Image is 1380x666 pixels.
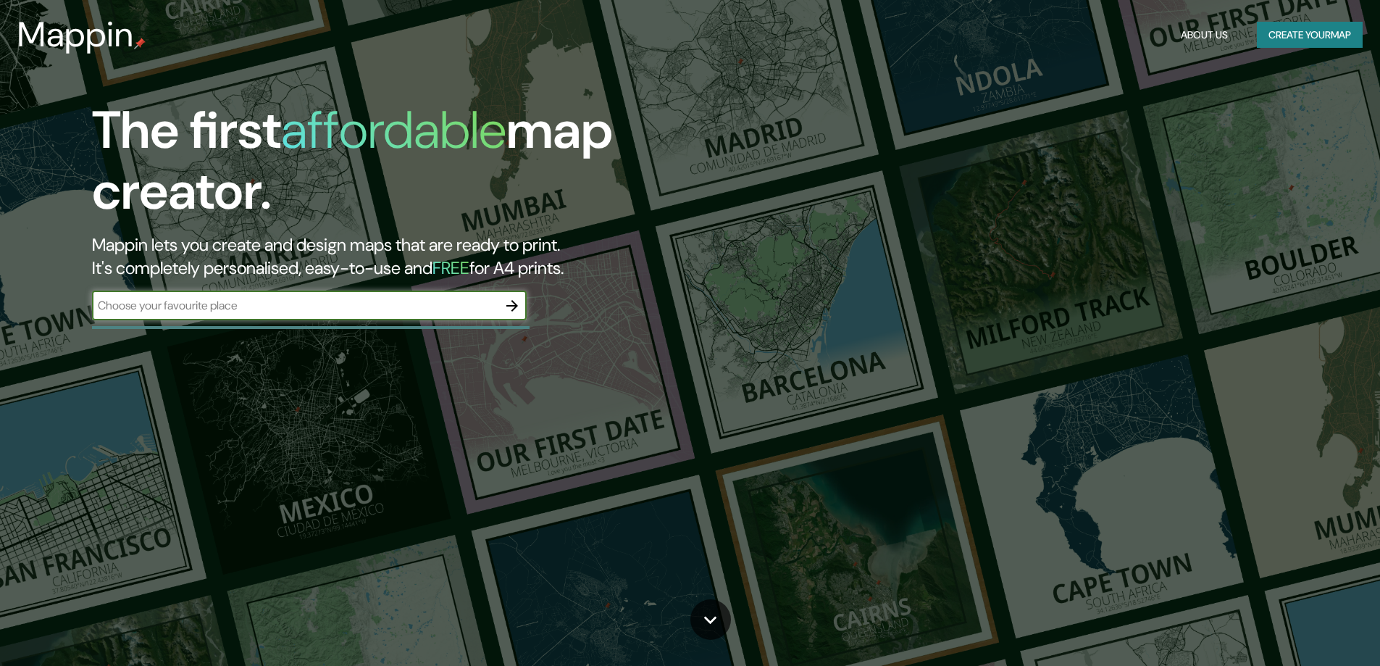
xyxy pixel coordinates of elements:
[1175,22,1234,49] button: About Us
[17,14,134,55] h3: Mappin
[432,257,469,279] h5: FREE
[92,297,498,314] input: Choose your favourite place
[281,96,506,164] h1: affordable
[1257,22,1363,49] button: Create yourmap
[134,38,146,49] img: mappin-pin
[92,100,782,233] h1: The first map creator.
[92,233,782,280] h2: Mappin lets you create and design maps that are ready to print. It's completely personalised, eas...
